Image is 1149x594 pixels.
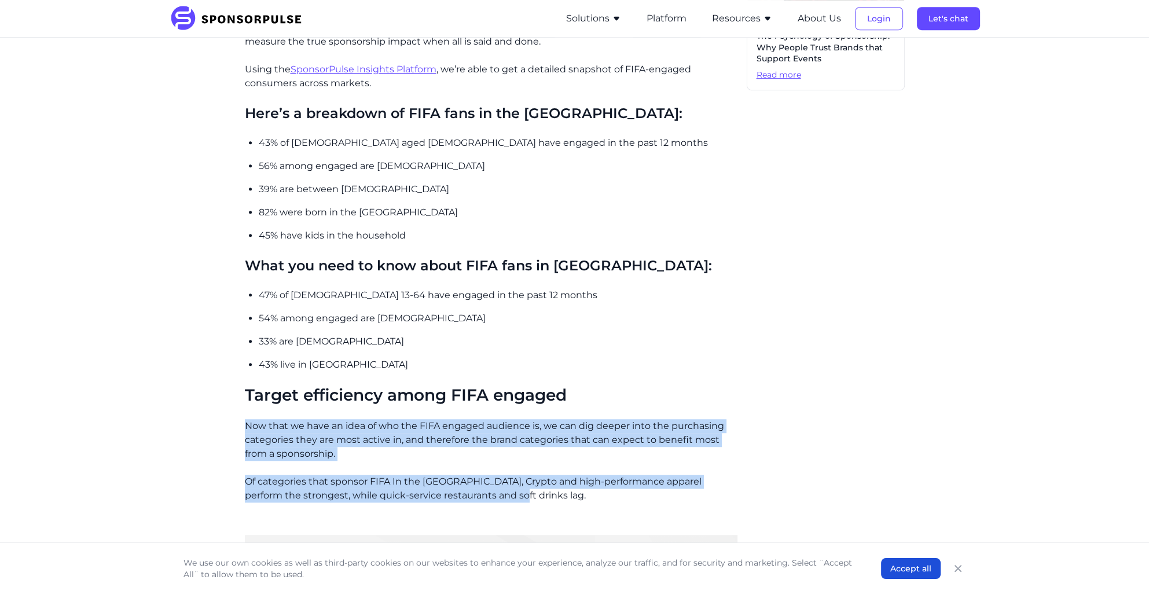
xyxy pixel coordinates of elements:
span: Read more [757,69,895,81]
button: Accept all [881,558,941,579]
button: Solutions [566,12,621,25]
p: We use our own cookies as well as third-party cookies on our websites to enhance your experience,... [183,557,858,580]
p: 39% are between [DEMOGRAPHIC_DATA] [259,182,737,196]
button: Let's chat [917,7,980,30]
p: 33% are [DEMOGRAPHIC_DATA] [259,335,737,349]
span: The Psychology of Sponsorship: Why People Trust Brands that Support Events [757,31,895,65]
p: Now that we have an idea of who the FIFA engaged audience is, we can dig deeper into the purchasi... [245,419,737,461]
button: Close [950,560,966,577]
h3: What you need to know about FIFA fans in [GEOGRAPHIC_DATA]: [245,256,737,274]
a: Platform [647,13,687,24]
h2: Target efficiency among FIFA engaged [245,386,737,405]
p: 45% have kids in the household [259,229,737,243]
img: SponsorPulse [170,6,310,31]
button: Platform [647,12,687,25]
p: 47% of [DEMOGRAPHIC_DATA] 13-64 have engaged in the past 12 months [259,288,737,302]
a: Let's chat [917,13,980,24]
a: About Us [798,13,841,24]
a: SponsorPulse Insights Platform [291,64,436,75]
p: 43% live in [GEOGRAPHIC_DATA] [259,358,737,372]
button: Resources [712,12,772,25]
button: Login [855,7,903,30]
p: 56% among engaged are [DEMOGRAPHIC_DATA] [259,159,737,173]
p: 82% were born in the [GEOGRAPHIC_DATA] [259,206,737,219]
p: Of categories that sponsor FIFA In the [GEOGRAPHIC_DATA], Crypto and high-performance apparel per... [245,475,737,503]
a: Login [855,13,903,24]
p: Using the , we’re able to get a detailed snapshot of FIFA-engaged consumers across markets. [245,63,737,90]
h3: Here’s a breakdown of FIFA fans in the [GEOGRAPHIC_DATA]: [245,104,737,122]
p: 54% among engaged are [DEMOGRAPHIC_DATA] [259,311,737,325]
p: 43% of [DEMOGRAPHIC_DATA] aged [DEMOGRAPHIC_DATA] have engaged in the past 12 months [259,136,737,150]
button: About Us [798,12,841,25]
iframe: Chat Widget [1091,538,1149,594]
